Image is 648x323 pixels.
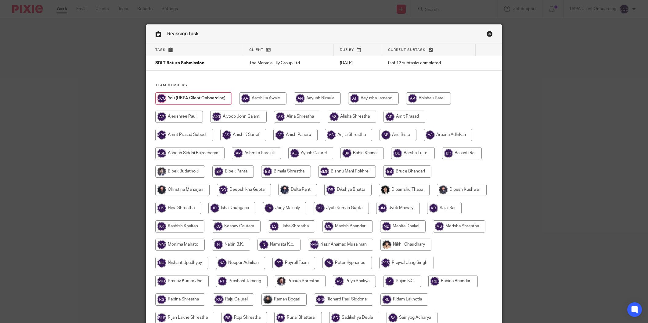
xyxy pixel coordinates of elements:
span: Reassign task [167,31,199,36]
a: Close this dialog window [487,31,493,39]
span: Task [155,48,166,51]
h4: Team members [155,83,493,88]
span: SDLT Return Submission [155,61,204,66]
p: The Marycia Lily Group Ltd [249,60,328,66]
p: [DATE] [340,60,376,66]
td: 0 of 12 subtasks completed [382,56,476,71]
span: Client [249,48,263,51]
span: Due by [340,48,354,51]
span: Current subtask [388,48,426,51]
